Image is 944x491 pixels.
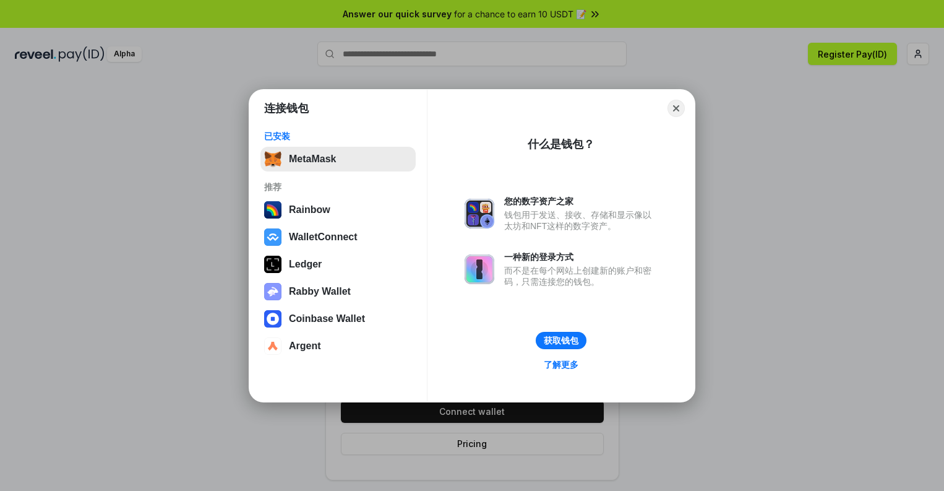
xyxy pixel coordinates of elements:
img: svg+xml,%3Csvg%20xmlns%3D%22http%3A%2F%2Fwww.w3.org%2F2000%2Fsvg%22%20width%3D%2228%22%20height%3... [264,256,281,273]
div: Ledger [289,259,322,270]
div: Rabby Wallet [289,286,351,297]
img: svg+xml,%3Csvg%20width%3D%2228%22%20height%3D%2228%22%20viewBox%3D%220%200%2028%2028%22%20fill%3D... [264,310,281,328]
div: 一种新的登录方式 [504,251,658,263]
button: Rabby Wallet [260,279,416,304]
img: svg+xml,%3Csvg%20width%3D%2228%22%20height%3D%2228%22%20viewBox%3D%220%200%2028%2028%22%20fill%3D... [264,337,281,355]
div: Rainbow [289,204,330,215]
button: MetaMask [260,147,416,172]
div: Argent [289,341,321,352]
button: 获取钱包 [536,332,586,349]
img: svg+xml,%3Csvg%20xmlns%3D%22http%3A%2F%2Fwww.w3.org%2F2000%2Fsvg%22%20fill%3D%22none%22%20viewBox... [264,283,281,300]
img: svg+xml,%3Csvg%20fill%3D%22none%22%20height%3D%2233%22%20viewBox%3D%220%200%2035%2033%22%20width%... [264,150,281,168]
div: 您的数字资产之家 [504,196,658,207]
a: 了解更多 [536,357,586,373]
div: WalletConnect [289,232,358,243]
button: Coinbase Wallet [260,306,416,331]
div: Coinbase Wallet [289,313,365,324]
div: 已安装 [264,131,412,142]
img: svg+xml,%3Csvg%20width%3D%2228%22%20height%3D%2228%22%20viewBox%3D%220%200%2028%2028%22%20fill%3D... [264,228,281,246]
div: 了解更多 [544,359,578,370]
button: WalletConnect [260,225,416,250]
div: MetaMask [289,154,336,165]
div: 钱包用于发送、接收、存储和显示像以太坊和NFT这样的数字资产。 [504,209,658,232]
div: 什么是钱包？ [528,137,594,152]
div: 推荐 [264,181,412,193]
button: Rainbow [260,198,416,222]
div: 获取钱包 [544,335,578,346]
img: svg+xml,%3Csvg%20xmlns%3D%22http%3A%2F%2Fwww.w3.org%2F2000%2Fsvg%22%20fill%3D%22none%22%20viewBox... [465,199,494,228]
button: Close [667,100,685,117]
img: svg+xml,%3Csvg%20xmlns%3D%22http%3A%2F%2Fwww.w3.org%2F2000%2Fsvg%22%20fill%3D%22none%22%20viewBox... [465,254,494,284]
img: svg+xml,%3Csvg%20width%3D%22120%22%20height%3D%22120%22%20viewBox%3D%220%200%20120%20120%22%20fil... [264,201,281,219]
div: 而不是在每个网站上创建新的账户和密码，只需连接您的钱包。 [504,265,658,287]
button: Ledger [260,252,416,277]
button: Argent [260,334,416,358]
h1: 连接钱包 [264,101,309,116]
